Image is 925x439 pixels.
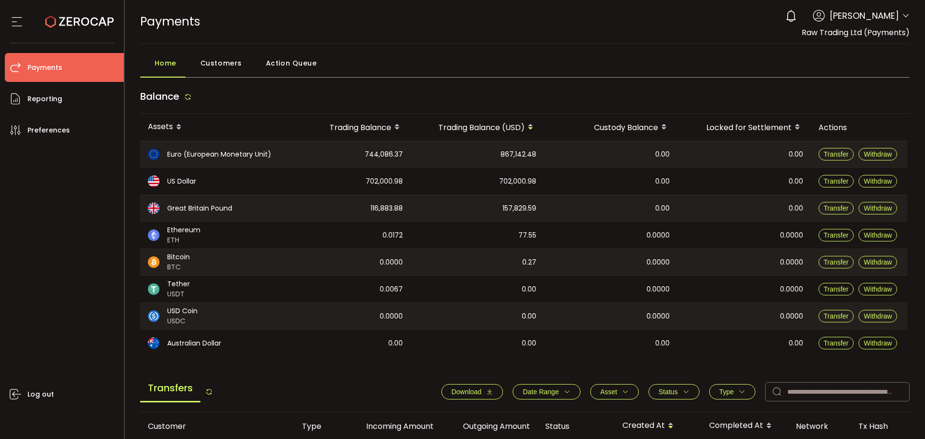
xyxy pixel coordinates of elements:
[148,283,159,295] img: usdt_portfolio.svg
[140,119,290,135] div: Assets
[859,256,897,268] button: Withdraw
[522,338,536,349] span: 0.00
[824,258,849,266] span: Transfer
[167,176,196,186] span: US Dollar
[294,421,345,432] div: Type
[200,53,242,73] span: Customers
[538,421,615,432] div: Status
[167,316,198,326] span: USDC
[441,421,538,432] div: Outgoing Amount
[824,285,849,293] span: Transfer
[380,284,403,295] span: 0.0067
[859,283,897,295] button: Withdraw
[148,256,159,268] img: btc_portfolio.svg
[864,231,892,239] span: Withdraw
[380,311,403,322] span: 0.0000
[824,177,849,185] span: Transfer
[167,225,200,235] span: Ethereum
[590,384,639,399] button: Asset
[383,230,403,241] span: 0.0172
[441,384,503,399] button: Download
[370,203,403,214] span: 116,883.88
[647,257,670,268] span: 0.0000
[148,148,159,160] img: eur_portfolio.svg
[615,418,701,434] div: Created At
[859,310,897,322] button: Withdraw
[148,175,159,187] img: usd_portfolio.svg
[290,119,410,135] div: Trading Balance
[380,257,403,268] span: 0.0000
[859,337,897,349] button: Withdraw
[824,339,849,347] span: Transfer
[864,177,892,185] span: Withdraw
[819,148,854,160] button: Transfer
[499,176,536,187] span: 702,000.98
[780,311,803,322] span: 0.0000
[824,231,849,239] span: Transfer
[388,338,403,349] span: 0.00
[655,149,670,160] span: 0.00
[155,53,176,73] span: Home
[802,27,910,38] span: Raw Trading Ltd (Payments)
[780,257,803,268] span: 0.0000
[789,203,803,214] span: 0.00
[518,230,536,241] span: 77.55
[864,339,892,347] span: Withdraw
[819,283,854,295] button: Transfer
[345,421,441,432] div: Incoming Amount
[501,149,536,160] span: 867,142.48
[830,9,899,22] span: [PERSON_NAME]
[148,337,159,349] img: aud_portfolio.svg
[522,284,536,295] span: 0.00
[148,202,159,214] img: gbp_portfolio.svg
[701,418,788,434] div: Completed At
[811,122,907,133] div: Actions
[366,176,403,187] span: 702,000.98
[148,310,159,322] img: usdc_portfolio.svg
[365,149,403,160] span: 744,086.37
[789,176,803,187] span: 0.00
[522,311,536,322] span: 0.00
[27,92,62,106] span: Reporting
[655,176,670,187] span: 0.00
[167,306,198,316] span: USD Coin
[659,388,678,396] span: Status
[819,202,854,214] button: Transfer
[824,204,849,212] span: Transfer
[859,202,897,214] button: Withdraw
[502,203,536,214] span: 157,829.59
[864,258,892,266] span: Withdraw
[513,384,581,399] button: Date Range
[167,235,200,245] span: ETH
[648,384,700,399] button: Status
[655,338,670,349] span: 0.00
[410,119,544,135] div: Trading Balance (USD)
[819,256,854,268] button: Transfer
[522,257,536,268] span: 0.27
[819,229,854,241] button: Transfer
[167,203,232,213] span: Great Britain Pound
[655,203,670,214] span: 0.00
[600,388,617,396] span: Asset
[824,312,849,320] span: Transfer
[859,175,897,187] button: Withdraw
[789,338,803,349] span: 0.00
[819,337,854,349] button: Transfer
[544,119,677,135] div: Custody Balance
[780,284,803,295] span: 0.0000
[140,90,179,103] span: Balance
[824,150,849,158] span: Transfer
[877,393,925,439] iframe: Chat Widget
[148,229,159,241] img: eth_portfolio.svg
[140,13,200,30] span: Payments
[647,230,670,241] span: 0.0000
[167,289,190,299] span: USDT
[266,53,317,73] span: Action Queue
[864,204,892,212] span: Withdraw
[167,262,190,272] span: BTC
[788,421,851,432] div: Network
[140,375,200,402] span: Transfers
[27,387,54,401] span: Log out
[864,312,892,320] span: Withdraw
